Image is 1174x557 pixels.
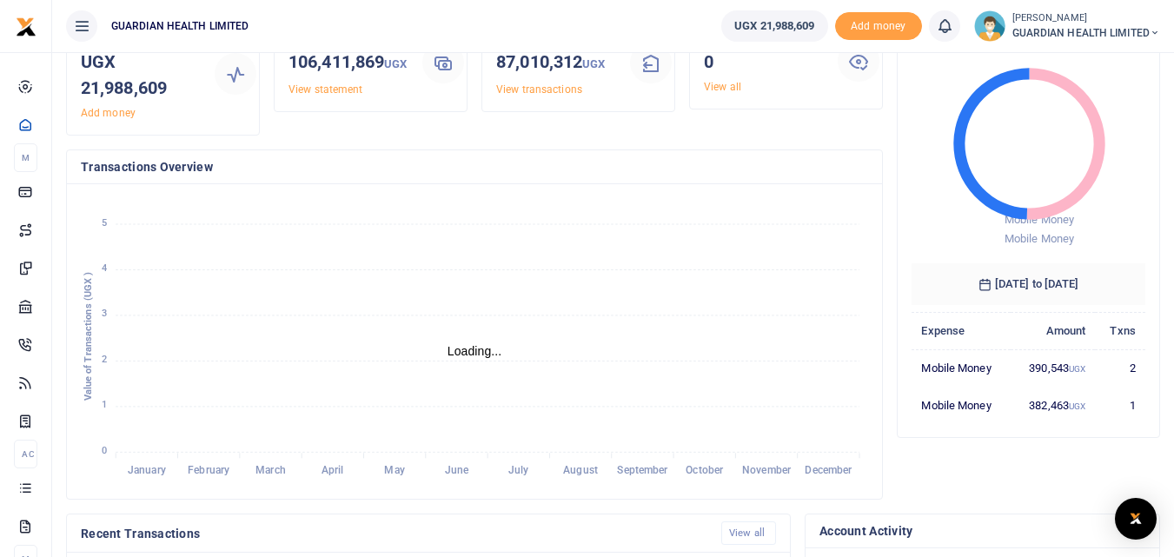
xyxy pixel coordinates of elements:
h6: [DATE] to [DATE] [912,263,1145,305]
th: Amount [1011,312,1095,349]
tspan: July [508,465,528,477]
th: Expense [912,312,1011,349]
li: Wallet ballance [714,10,834,42]
li: Ac [14,440,37,468]
tspan: 3 [102,308,107,320]
small: UGX [582,57,605,70]
td: Mobile Money [912,387,1011,423]
tspan: April [322,465,344,477]
td: 2 [1095,349,1145,387]
text: Value of Transactions (UGX ) [83,272,94,401]
span: GUARDIAN HEALTH LIMITED [104,18,255,34]
li: Toup your wallet [835,12,922,41]
tspan: June [445,465,469,477]
h4: Recent Transactions [81,524,707,543]
small: UGX [384,57,407,70]
th: Txns [1095,312,1145,349]
tspan: 4 [102,262,107,274]
small: UGX [1069,364,1085,374]
span: UGX 21,988,609 [734,17,814,35]
h4: Transactions Overview [81,157,868,176]
text: Loading... [448,344,502,358]
h3: 0 [704,49,824,75]
small: UGX [1069,401,1085,411]
tspan: January [128,465,166,477]
tspan: March [255,465,286,477]
tspan: August [563,465,598,477]
h3: 106,411,869 [289,49,408,77]
a: View all [721,521,776,545]
h4: Account Activity [819,521,1145,540]
tspan: October [686,465,724,477]
td: 382,463 [1011,387,1095,423]
li: M [14,143,37,172]
small: [PERSON_NAME] [1012,11,1160,26]
h3: UGX 21,988,609 [81,49,201,101]
tspan: 5 [102,217,107,229]
tspan: December [805,465,852,477]
tspan: 0 [102,445,107,456]
span: GUARDIAN HEALTH LIMITED [1012,25,1160,41]
td: 390,543 [1011,349,1095,387]
div: Open Intercom Messenger [1115,498,1157,540]
tspan: 1 [102,400,107,411]
h3: 87,010,312 [496,49,616,77]
tspan: November [742,465,792,477]
a: UGX 21,988,609 [721,10,827,42]
a: View transactions [496,83,582,96]
a: Add money [81,107,136,119]
img: logo-small [16,17,36,37]
a: logo-small logo-large logo-large [16,19,36,32]
span: Mobile Money [1005,213,1074,226]
tspan: September [617,465,668,477]
span: Mobile Money [1005,232,1074,245]
a: View all [704,81,741,93]
tspan: May [384,465,404,477]
td: Mobile Money [912,349,1011,387]
span: Add money [835,12,922,41]
a: Add money [835,18,922,31]
tspan: February [188,465,229,477]
a: profile-user [PERSON_NAME] GUARDIAN HEALTH LIMITED [974,10,1160,42]
tspan: 2 [102,354,107,365]
a: View statement [289,83,362,96]
img: profile-user [974,10,1005,42]
td: 1 [1095,387,1145,423]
